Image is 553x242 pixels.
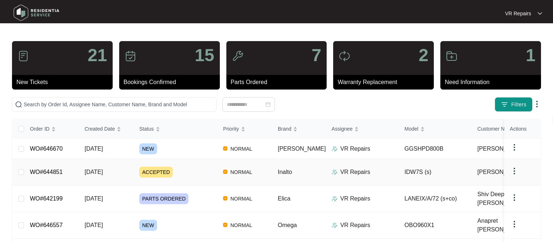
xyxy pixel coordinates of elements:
button: filter iconFilters [495,97,533,112]
img: icon [125,50,136,62]
img: Assigner Icon [332,222,338,228]
span: [DATE] [85,146,103,152]
th: Order ID [24,119,79,139]
td: IDW7S (s) [399,159,472,186]
th: Status [133,119,217,139]
span: Assignee [332,125,353,133]
span: NORMAL [227,194,255,203]
img: Vercel Logo [223,170,227,174]
span: Priority [223,125,239,133]
img: dropdown arrow [533,100,541,108]
span: [PERSON_NAME] ... [478,168,532,176]
span: Shiv Deep [PERSON_NAME] [478,190,535,207]
img: dropdown arrow [510,220,519,229]
p: New Tickets [16,78,113,87]
p: Parts Ordered [231,78,327,87]
span: Brand [278,125,291,133]
a: WO#644851 [30,169,63,175]
img: icon [17,50,29,62]
a: WO#646557 [30,222,63,228]
img: Assigner Icon [332,196,338,202]
span: ACCEPTED [139,167,173,178]
td: OBO960X1 [399,212,472,239]
img: Vercel Logo [223,196,227,201]
img: Vercel Logo [223,223,227,227]
span: NEW [139,220,157,231]
span: NEW [139,143,157,154]
th: Actions [504,119,541,139]
span: [DATE] [85,195,103,202]
th: Brand [272,119,326,139]
p: VR Repairs [340,168,370,176]
img: icon [339,50,350,62]
img: icon [232,50,244,62]
span: Status [139,125,154,133]
span: [DATE] [85,169,103,175]
span: [PERSON_NAME] [478,144,526,153]
p: VR Repairs [340,221,370,230]
p: VR Repairs [505,10,531,17]
p: 7 [312,47,322,64]
th: Created Date [79,119,133,139]
a: WO#646670 [30,146,63,152]
p: VR Repairs [340,194,370,203]
p: 15 [195,47,214,64]
td: GGSHPD800B [399,139,472,159]
img: Assigner Icon [332,169,338,175]
img: dropdown arrow [510,143,519,152]
span: [DATE] [85,222,103,228]
span: Model [405,125,418,133]
span: NORMAL [227,168,255,176]
img: dropdown arrow [510,193,519,202]
img: dropdown arrow [510,167,519,175]
img: filter icon [501,101,508,108]
span: Order ID [30,125,50,133]
p: 21 [87,47,107,64]
span: Filters [511,101,526,108]
span: Omega [278,222,297,228]
img: Vercel Logo [223,146,227,151]
img: icon [446,50,457,62]
span: PARTS ORDERED [139,193,188,204]
th: Assignee [326,119,399,139]
img: dropdown arrow [538,12,542,15]
span: NORMAL [227,221,255,230]
p: Bookings Confirmed [124,78,220,87]
span: Inalto [278,169,292,175]
input: Search by Order Id, Assignee Name, Customer Name, Brand and Model [24,100,213,108]
td: LANEIX/A/72 (s+co) [399,186,472,212]
p: Warranty Replacement [338,78,434,87]
p: 1 [526,47,536,64]
th: Customer Name [472,119,545,139]
span: Elica [278,195,291,202]
span: [PERSON_NAME] [278,146,326,152]
span: Customer Name [478,125,515,133]
th: Priority [217,119,272,139]
p: Need Information [445,78,541,87]
span: Anapret [PERSON_NAME] [478,217,535,234]
img: residentia service logo [11,2,62,24]
p: VR Repairs [340,144,370,153]
span: Created Date [85,125,115,133]
a: WO#642199 [30,195,63,202]
img: search-icon [15,101,22,108]
span: NORMAL [227,144,255,153]
p: 2 [418,47,428,64]
img: Assigner Icon [332,146,338,152]
th: Model [399,119,472,139]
